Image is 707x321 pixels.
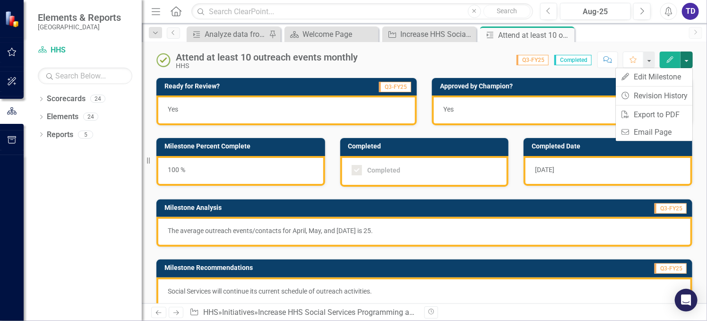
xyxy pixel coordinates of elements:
span: Completed [554,55,592,65]
div: 24 [90,95,105,103]
span: Q3-FY25 [379,82,411,92]
a: Edit Milestone [616,68,692,86]
a: Welcome Page [287,28,376,40]
input: Search ClearPoint... [191,3,533,20]
span: Elements & Reports [38,12,121,23]
span: Q3-FY25 [655,263,687,274]
button: Search [483,5,531,18]
h3: Completed [348,143,504,150]
a: Increase HHS Social Services Programming awareness [385,28,474,40]
a: HHS [38,45,132,56]
div: 100 % [156,156,325,186]
span: Yes [168,105,178,113]
span: Q3-FY25 [655,203,687,214]
a: Export to PDF [616,106,692,123]
small: [GEOGRAPHIC_DATA] [38,23,121,31]
div: Aug-25 [563,6,628,17]
div: Open Intercom Messenger [675,289,698,312]
h3: Milestone Percent Complete [164,143,320,150]
h3: Milestone Recommendations [164,264,545,271]
a: Analyze data from Q3 FY 25 to see trend [189,28,267,40]
button: Aug-25 [560,3,631,20]
img: Completed [156,52,171,68]
a: Reports [47,130,73,140]
div: Increase HHS Social Services Programming awareness [400,28,474,40]
h3: Completed Date [532,143,688,150]
div: » » » [190,307,417,318]
a: Elements [47,112,78,122]
div: 5 [78,130,93,139]
p: The average outreach events/contacts for April, May, and [DATE] is 25. [168,226,681,235]
a: Scorecards [47,94,86,104]
h3: Milestone Analysis [164,204,496,211]
h3: Approved by Champion? [440,83,610,90]
span: [DATE] [535,166,554,174]
span: Search [497,7,517,15]
a: Email Page [616,123,692,141]
div: Welcome Page [302,28,376,40]
div: HHS [176,62,358,69]
a: Increase HHS Social Services Programming awareness [258,308,441,317]
div: Attend at least 10 outreach events monthly [176,52,358,62]
a: Initiatives [222,308,254,317]
button: TD [682,3,699,20]
div: Attend at least 10 outreach events monthly [498,29,572,41]
span: Q3-FY25 [517,55,549,65]
a: HHS [203,308,218,317]
a: Revision History [616,87,692,104]
h3: Ready for Review? [164,83,319,90]
input: Search Below... [38,68,132,84]
p: Social Services will continue its current schedule of outreach activities. [168,286,681,296]
span: Yes [443,105,454,113]
div: 24 [83,113,98,121]
img: ClearPoint Strategy [5,11,21,27]
div: Analyze data from Q3 FY 25 to see trend [205,28,267,40]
